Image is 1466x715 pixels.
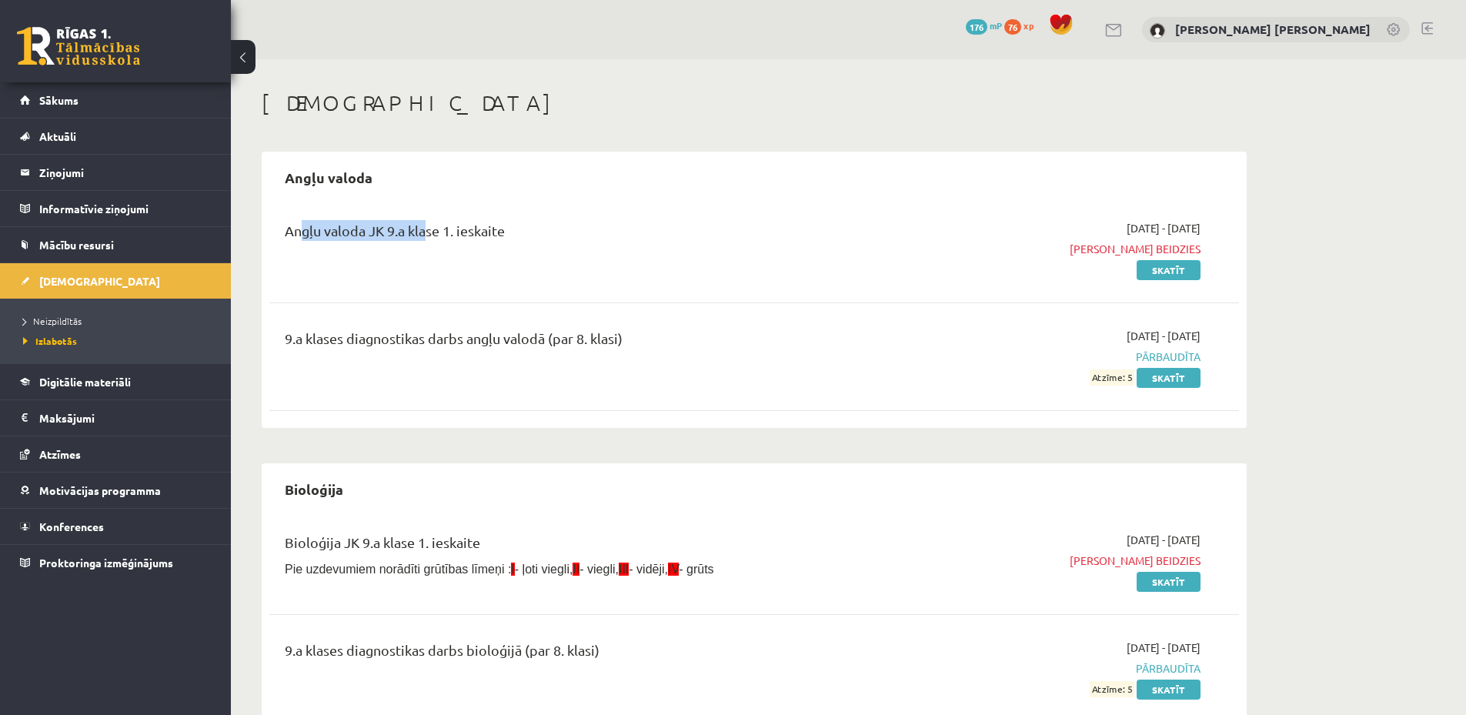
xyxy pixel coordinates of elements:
a: Konferences [20,509,212,544]
a: [PERSON_NAME] [PERSON_NAME] [1175,22,1371,37]
a: Ziņojumi [20,155,212,190]
a: [DEMOGRAPHIC_DATA] [20,263,212,299]
a: Rīgas 1. Tālmācības vidusskola [17,27,140,65]
a: Izlabotās [23,334,215,348]
span: Izlabotās [23,335,77,347]
a: 76 xp [1004,19,1041,32]
a: Skatīt [1137,368,1201,388]
legend: Ziņojumi [39,155,212,190]
div: Angļu valoda JK 9.a klase 1. ieskaite [285,220,887,249]
span: [DATE] - [DATE] [1127,640,1201,656]
img: Ādams Aleksandrs Kovaļenko [1150,23,1165,38]
a: Skatīt [1137,260,1201,280]
span: [DATE] - [DATE] [1127,220,1201,236]
span: Atzīme: 5 [1090,369,1134,386]
legend: Maksājumi [39,400,212,436]
span: Konferences [39,520,104,533]
a: Maksājumi [20,400,212,436]
a: Proktoringa izmēģinājums [20,545,212,580]
span: Pārbaudīta [910,660,1201,677]
span: mP [990,19,1002,32]
h1: [DEMOGRAPHIC_DATA] [262,90,1247,116]
a: Motivācijas programma [20,473,212,508]
h2: Bioloģija [269,471,359,507]
span: Pie uzdevumiem norādīti grūtības līmeņi : - ļoti viegli, - viegli, - vidēji, - grūts [285,563,714,576]
span: IV [668,563,679,576]
span: Atzīme: 5 [1090,681,1134,697]
div: Bioloģija JK 9.a klase 1. ieskaite [285,532,887,560]
span: [PERSON_NAME] beidzies [910,553,1201,569]
a: Skatīt [1137,572,1201,592]
a: Mācību resursi [20,227,212,262]
div: 9.a klases diagnostikas darbs bioloģijā (par 8. klasi) [285,640,887,668]
h2: Angļu valoda [269,159,388,195]
span: 76 [1004,19,1021,35]
a: Skatīt [1137,680,1201,700]
span: Sākums [39,93,78,107]
span: Mācību resursi [39,238,114,252]
span: Aktuāli [39,129,76,143]
span: [DATE] - [DATE] [1127,328,1201,344]
a: 176 mP [966,19,1002,32]
span: [PERSON_NAME] beidzies [910,241,1201,257]
span: Digitālie materiāli [39,375,131,389]
a: Neizpildītās [23,314,215,328]
span: Proktoringa izmēģinājums [39,556,173,570]
span: [DATE] - [DATE] [1127,532,1201,548]
legend: Informatīvie ziņojumi [39,191,212,226]
span: Neizpildītās [23,315,82,327]
span: Pārbaudīta [910,349,1201,365]
div: 9.a klases diagnostikas darbs angļu valodā (par 8. klasi) [285,328,887,356]
a: Sākums [20,82,212,118]
span: II [573,563,579,576]
span: 176 [966,19,987,35]
a: Aktuāli [20,119,212,154]
span: Motivācijas programma [39,483,161,497]
span: Atzīmes [39,447,81,461]
a: Atzīmes [20,436,212,472]
a: Digitālie materiāli [20,364,212,399]
span: xp [1024,19,1034,32]
a: Informatīvie ziņojumi [20,191,212,226]
span: [DEMOGRAPHIC_DATA] [39,274,160,288]
span: III [619,563,629,576]
span: I [511,563,514,576]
